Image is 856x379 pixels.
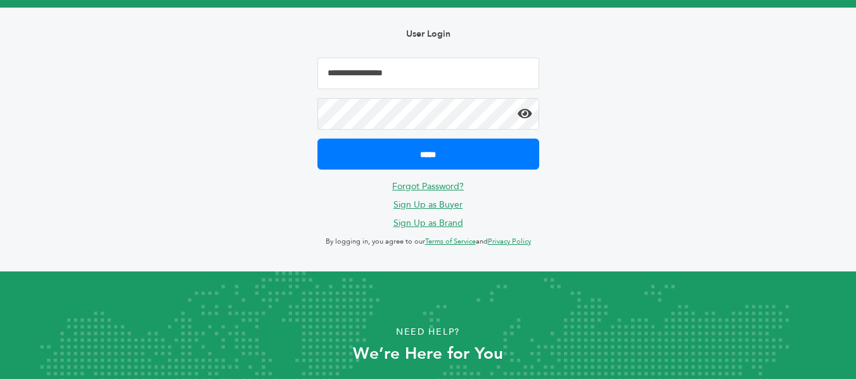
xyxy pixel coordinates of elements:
[392,180,464,192] a: Forgot Password?
[317,58,539,89] input: Email Address
[317,234,539,249] p: By logging in, you agree to our and
[406,28,450,40] b: User Login
[488,237,531,246] a: Privacy Policy
[353,342,503,365] strong: We’re Here for You
[425,237,476,246] a: Terms of Service
[43,323,814,342] p: Need Help?
[317,98,539,130] input: Password
[393,217,463,229] a: Sign Up as Brand
[393,199,463,211] a: Sign Up as Buyer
